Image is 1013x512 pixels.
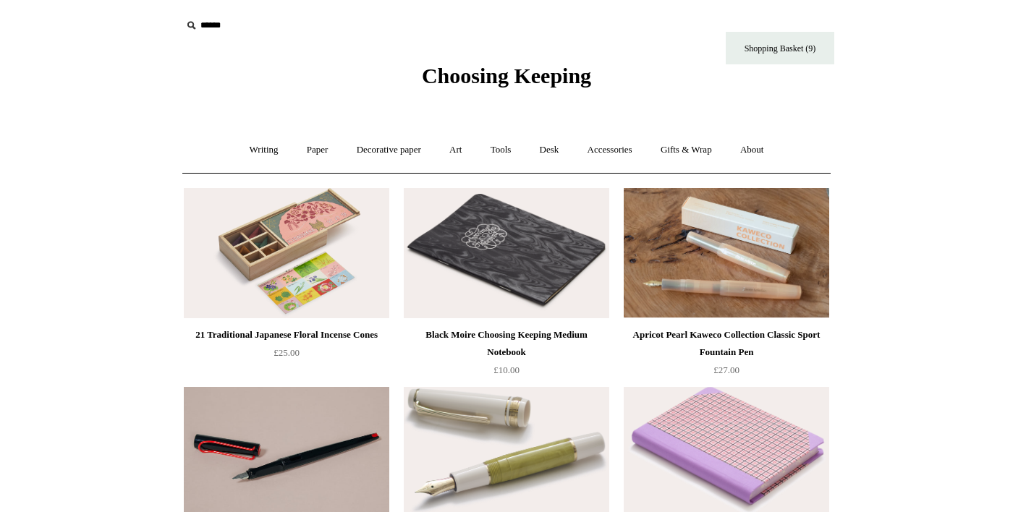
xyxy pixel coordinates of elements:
[422,75,591,85] a: Choosing Keeping
[527,131,572,169] a: Desk
[436,131,475,169] a: Art
[294,131,342,169] a: Paper
[344,131,434,169] a: Decorative paper
[404,326,609,385] a: Black Moire Choosing Keeping Medium Notebook £10.00
[713,364,739,375] span: £27.00
[648,131,725,169] a: Gifts & Wrap
[478,131,525,169] a: Tools
[727,131,777,169] a: About
[624,188,829,318] img: Apricot Pearl Kaweco Collection Classic Sport Fountain Pen
[184,188,389,318] a: 21 Traditional Japanese Floral Incense Cones 21 Traditional Japanese Floral Incense Cones
[184,188,389,318] img: 21 Traditional Japanese Floral Incense Cones
[187,326,386,344] div: 21 Traditional Japanese Floral Incense Cones
[404,188,609,318] img: Black Moire Choosing Keeping Medium Notebook
[624,326,829,385] a: Apricot Pearl Kaweco Collection Classic Sport Fountain Pen £27.00
[274,347,300,358] span: £25.00
[422,64,591,88] span: Choosing Keeping
[237,131,292,169] a: Writing
[404,188,609,318] a: Black Moire Choosing Keeping Medium Notebook Black Moire Choosing Keeping Medium Notebook
[624,188,829,318] a: Apricot Pearl Kaweco Collection Classic Sport Fountain Pen Apricot Pearl Kaweco Collection Classi...
[575,131,645,169] a: Accessories
[184,326,389,385] a: 21 Traditional Japanese Floral Incense Cones £25.00
[493,364,520,375] span: £10.00
[407,326,606,361] div: Black Moire Choosing Keeping Medium Notebook
[627,326,826,361] div: Apricot Pearl Kaweco Collection Classic Sport Fountain Pen
[726,32,834,64] a: Shopping Basket (9)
